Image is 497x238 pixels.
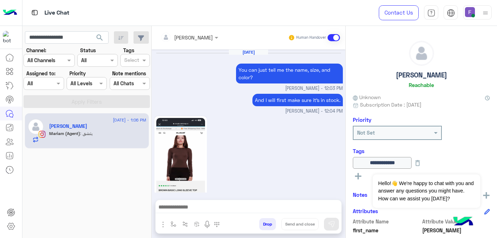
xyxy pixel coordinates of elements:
[38,131,46,138] img: Instagram
[281,218,319,230] button: Send and close
[379,5,419,20] a: Contact Us
[483,192,490,199] img: add
[203,220,211,229] img: send voice note
[229,50,268,55] h6: [DATE]
[214,222,220,227] img: make a call
[447,9,455,17] img: tab
[26,47,46,54] label: Channel:
[179,218,191,230] button: Trigger scenario
[285,108,343,115] span: [PERSON_NAME] - 12:04 PM
[23,95,150,108] button: Apply Filters
[45,8,69,18] p: Live Chat
[427,9,435,17] img: tab
[353,148,490,154] h6: Tags
[396,71,447,79] h5: [PERSON_NAME]
[481,9,490,17] img: profile
[112,70,146,77] label: Note mentions
[360,101,422,108] span: Subscription Date : [DATE]
[49,131,80,136] span: Mariam (Agent)
[353,117,371,123] h6: Priority
[373,174,480,208] span: Hello!👋 We're happy to chat with you and answer any questions you might have. How can we assist y...
[328,221,335,228] img: send message
[69,70,86,77] label: Priority
[3,5,17,20] img: Logo
[80,131,93,136] span: يثشق
[465,7,475,17] img: userImage
[80,47,96,54] label: Status
[353,208,378,214] h6: Attributes
[424,5,438,20] a: tab
[123,47,134,54] label: Tags
[259,218,276,230] button: Drop
[30,8,39,17] img: tab
[191,218,203,230] button: create order
[123,56,139,65] div: Select
[171,221,176,227] img: select flow
[91,31,109,47] button: search
[353,191,367,198] h6: Notes
[49,123,87,129] h5: Haneen Ahmed
[252,94,343,106] p: 19/8/2025, 12:04 PM
[422,227,490,234] span: Haneen
[28,119,44,135] img: defaultAdmin.png
[409,41,434,65] img: defaultAdmin.png
[194,221,200,227] img: create order
[26,70,56,77] label: Assigned to:
[182,221,188,227] img: Trigger scenario
[95,33,104,42] span: search
[409,82,434,88] h6: Reachable
[236,64,343,83] p: 19/8/2025, 12:03 PM
[159,220,167,229] img: send attachment
[353,218,421,225] span: Attribute Name
[353,93,381,101] span: Unknown
[3,31,16,44] img: 317874714732967
[168,218,179,230] button: select flow
[422,218,490,225] span: Attribute Value
[296,35,326,40] small: Human Handover
[353,227,421,234] span: first_name
[285,85,343,92] span: [PERSON_NAME] - 12:03 PM
[451,210,476,234] img: hulul-logo.png
[113,117,146,123] span: [DATE] - 1:06 PM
